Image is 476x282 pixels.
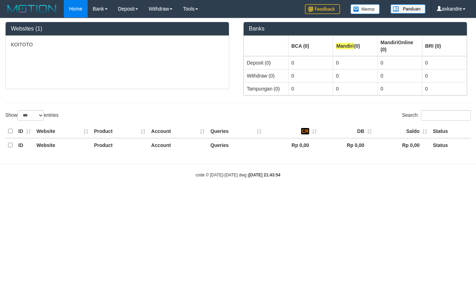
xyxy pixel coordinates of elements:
[5,4,59,14] img: MOTION_logo.png
[333,56,378,69] td: 0
[422,36,467,56] th: Group: activate to sort column ascending
[422,82,467,95] td: 0
[148,125,208,138] th: Account
[15,125,34,138] th: ID
[148,138,208,152] th: Account
[288,82,333,95] td: 0
[430,138,471,152] th: Status
[390,4,426,14] img: panduan.png
[11,41,224,48] p: KOITOTO
[244,82,288,95] td: Tampungan (0)
[333,69,378,82] td: 0
[333,36,378,56] th: Group: activate to sort column ascending
[91,125,148,138] th: Product
[378,69,422,82] td: 0
[249,173,280,177] strong: [DATE] 21:43:54
[422,69,467,82] td: 0
[402,110,471,121] label: Search:
[375,138,430,152] th: Rp 0,00
[244,56,288,69] td: Deposit (0)
[430,125,471,138] th: Status
[34,125,91,138] th: Website
[208,138,264,152] th: Queries
[244,36,288,56] th: Group: activate to sort column ascending
[378,82,422,95] td: 0
[422,56,467,69] td: 0
[288,36,333,56] th: Group: activate to sort column ascending
[208,125,264,138] th: Queries
[320,138,375,152] th: Rp 0,00
[351,4,380,14] img: Button%20Memo.svg
[320,125,375,138] th: DB
[336,43,354,49] em: Mandiri
[15,138,34,152] th: ID
[288,56,333,69] td: 0
[378,56,422,69] td: 0
[305,4,340,14] img: Feedback.jpg
[333,82,378,95] td: 0
[196,173,280,177] small: code © [DATE]-[DATE] dwg |
[18,110,44,121] select: Showentries
[249,26,462,32] h3: Banks
[34,138,91,152] th: Website
[375,125,430,138] th: Saldo
[244,69,288,82] td: Withdraw (0)
[421,110,471,121] input: Search:
[91,138,148,152] th: Product
[264,138,320,152] th: Rp 0,00
[301,128,309,134] em: CR
[378,36,422,56] th: Group: activate to sort column ascending
[11,26,224,32] h3: Websites (1)
[5,110,59,121] label: Show entries
[288,69,333,82] td: 0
